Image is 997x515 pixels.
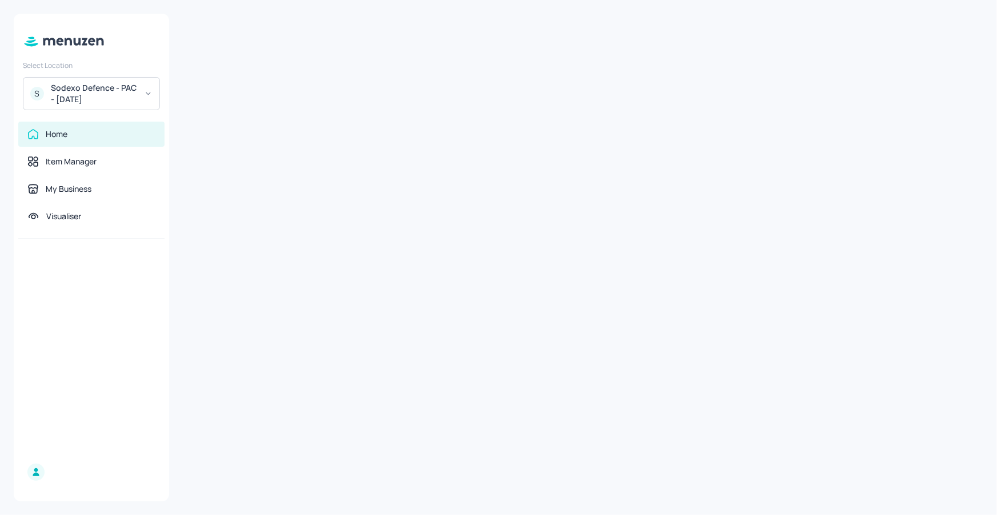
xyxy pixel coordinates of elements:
div: S [30,87,44,100]
div: Visualiser [46,211,81,222]
div: Home [46,128,67,140]
div: Select Location [23,61,160,70]
div: Sodexo Defence - PAC - [DATE] [51,82,137,105]
div: Item Manager [46,156,97,167]
div: My Business [46,183,91,195]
